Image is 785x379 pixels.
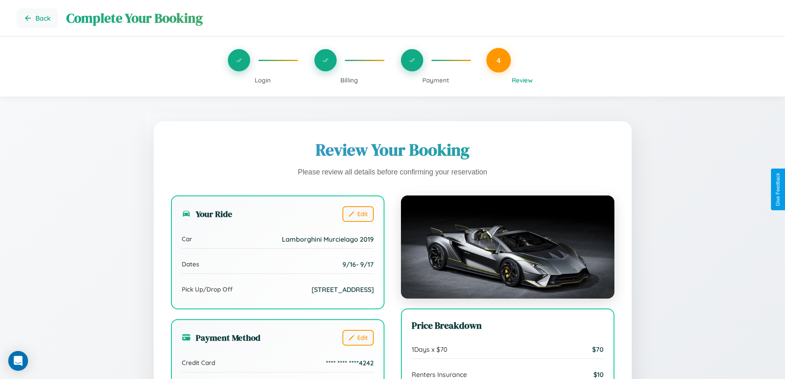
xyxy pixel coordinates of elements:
span: Renters Insurance [412,370,467,379]
span: $ 70 [592,345,604,353]
div: Give Feedback [775,173,781,206]
img: Lamborghini Murcielago [401,195,614,299]
span: 1 Days x $ 70 [412,345,448,353]
button: Edit [342,330,374,346]
span: 4 [497,56,501,65]
span: $ 10 [593,370,604,379]
span: Payment [422,76,449,84]
span: Pick Up/Drop Off [182,285,233,293]
span: Login [255,76,271,84]
h1: Complete Your Booking [66,9,769,27]
span: Review [512,76,533,84]
span: Billing [340,76,358,84]
span: 9 / 16 - 9 / 17 [342,260,374,268]
span: Car [182,235,192,243]
span: Credit Card [182,359,215,367]
h1: Review Your Booking [171,139,614,161]
h3: Payment Method [182,332,260,344]
span: Dates [182,260,199,268]
p: Please review all details before confirming your reservation [171,166,614,179]
span: Lamborghini Murcielago 2019 [282,235,374,243]
button: Edit [342,206,374,222]
span: [STREET_ADDRESS] [312,285,374,294]
button: Go back [16,8,58,28]
h3: Price Breakdown [412,319,604,332]
div: Open Intercom Messenger [8,351,28,371]
h3: Your Ride [182,208,232,220]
